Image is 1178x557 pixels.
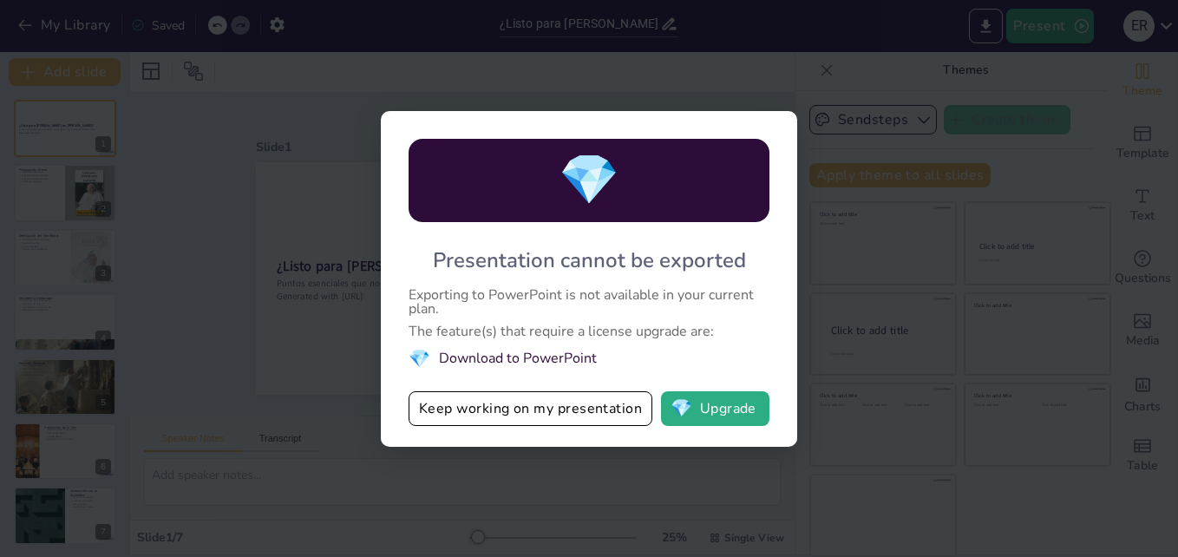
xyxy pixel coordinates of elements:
[409,347,769,370] li: Download to PowerPoint
[409,391,652,426] button: Keep working on my presentation
[409,288,769,316] div: Exporting to PowerPoint is not available in your current plan.
[433,246,746,274] div: Presentation cannot be exported
[409,324,769,338] div: The feature(s) that require a license upgrade are:
[671,400,692,417] span: diamond
[409,347,430,370] span: diamond
[559,147,619,213] span: diamond
[661,391,769,426] button: diamondUpgrade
